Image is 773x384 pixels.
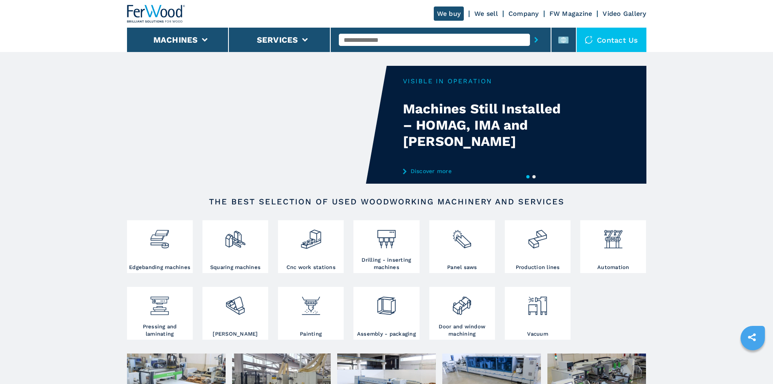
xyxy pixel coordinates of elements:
[224,289,246,317] img: levigatrici_2.png
[376,289,397,317] img: montaggio_imballaggio_2.png
[153,35,198,45] button: Machines
[286,264,336,271] h3: Cnc work stations
[580,220,646,273] a: Automation
[278,220,344,273] a: Cnc work stations
[403,168,562,174] a: Discover more
[451,222,473,250] img: sezionatrici_2.png
[577,28,646,52] div: Contact us
[603,10,646,17] a: Video Gallery
[213,330,258,338] h3: [PERSON_NAME]
[474,10,498,17] a: We sell
[431,323,493,338] h3: Door and window machining
[129,323,191,338] h3: Pressing and laminating
[742,327,762,347] a: sharethis
[549,10,592,17] a: FW Magazine
[224,222,246,250] img: squadratrici_2.png
[516,264,560,271] h3: Production lines
[434,7,464,21] a: We buy
[597,264,629,271] h3: Automation
[149,222,170,250] img: bordatrici_1.png
[202,220,268,273] a: Squaring machines
[353,287,419,340] a: Assembly - packaging
[451,289,473,317] img: lavorazione_porte_finestre_2.png
[376,222,397,250] img: foratrici_inseritrici_2.png
[300,289,322,317] img: verniciatura_1.png
[210,264,261,271] h3: Squaring machines
[149,289,170,317] img: pressa-strettoia.png
[127,220,193,273] a: Edgebanding machines
[527,330,548,338] h3: Vacuum
[526,175,530,178] button: 1
[739,347,767,378] iframe: Chat
[527,222,548,250] img: linee_di_produzione_2.png
[127,66,387,184] video: Your browser does not support the video tag.
[129,264,190,271] h3: Edgebanding machines
[530,30,543,49] button: submit-button
[505,287,571,340] a: Vacuum
[202,287,268,340] a: [PERSON_NAME]
[300,222,322,250] img: centro_di_lavoro_cnc_2.png
[527,289,548,317] img: aspirazione_1.png
[257,35,298,45] button: Services
[278,287,344,340] a: Painting
[300,330,322,338] h3: Painting
[532,175,536,178] button: 2
[127,287,193,340] a: Pressing and laminating
[429,220,495,273] a: Panel saws
[429,287,495,340] a: Door and window machining
[585,36,593,44] img: Contact us
[505,220,571,273] a: Production lines
[357,330,416,338] h3: Assembly - packaging
[353,220,419,273] a: Drilling - inserting machines
[153,197,620,206] h2: The best selection of used woodworking machinery and services
[508,10,539,17] a: Company
[603,222,624,250] img: automazione.png
[127,5,185,23] img: Ferwood
[447,264,477,271] h3: Panel saws
[355,256,417,271] h3: Drilling - inserting machines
